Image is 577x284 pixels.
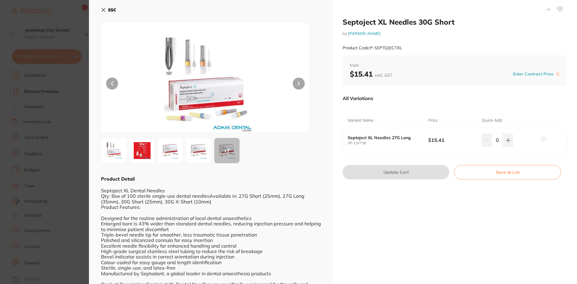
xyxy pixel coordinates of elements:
button: Update Cart [343,165,449,179]
p: All Variations [343,95,373,101]
img: cGc [131,140,153,161]
b: ESC [108,7,116,13]
p: Variant Name [347,118,374,124]
small: Product Code: P-SEPTOJECTXL [343,45,402,50]
button: ESC [101,5,116,15]
img: NTIuanBn [160,140,181,161]
h2: Septoject XL Needles 30G Short [343,17,567,26]
label: i [555,72,560,76]
b: Septoject XL Needles 27G Long [348,135,420,140]
div: + 7 [214,138,240,163]
button: Enter Contract Price [511,71,555,77]
img: VE9KRUNUWEwuanBn [103,140,125,161]
small: by [343,31,567,36]
a: [PERSON_NAME] [348,31,381,36]
img: VE9KRUNUWEwuanBn [143,38,268,133]
b: $15.41 [350,69,392,78]
span: from [350,63,560,69]
b: Product Detail [101,176,135,182]
img: NTUuanBn [188,140,209,161]
p: Price [428,118,438,124]
button: Save to List [454,165,561,179]
b: $15.41 [428,137,477,143]
small: SP-12073B [348,141,428,145]
p: Quick Add [482,118,502,124]
span: excl. GST [375,72,392,78]
button: +7 [214,138,240,163]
